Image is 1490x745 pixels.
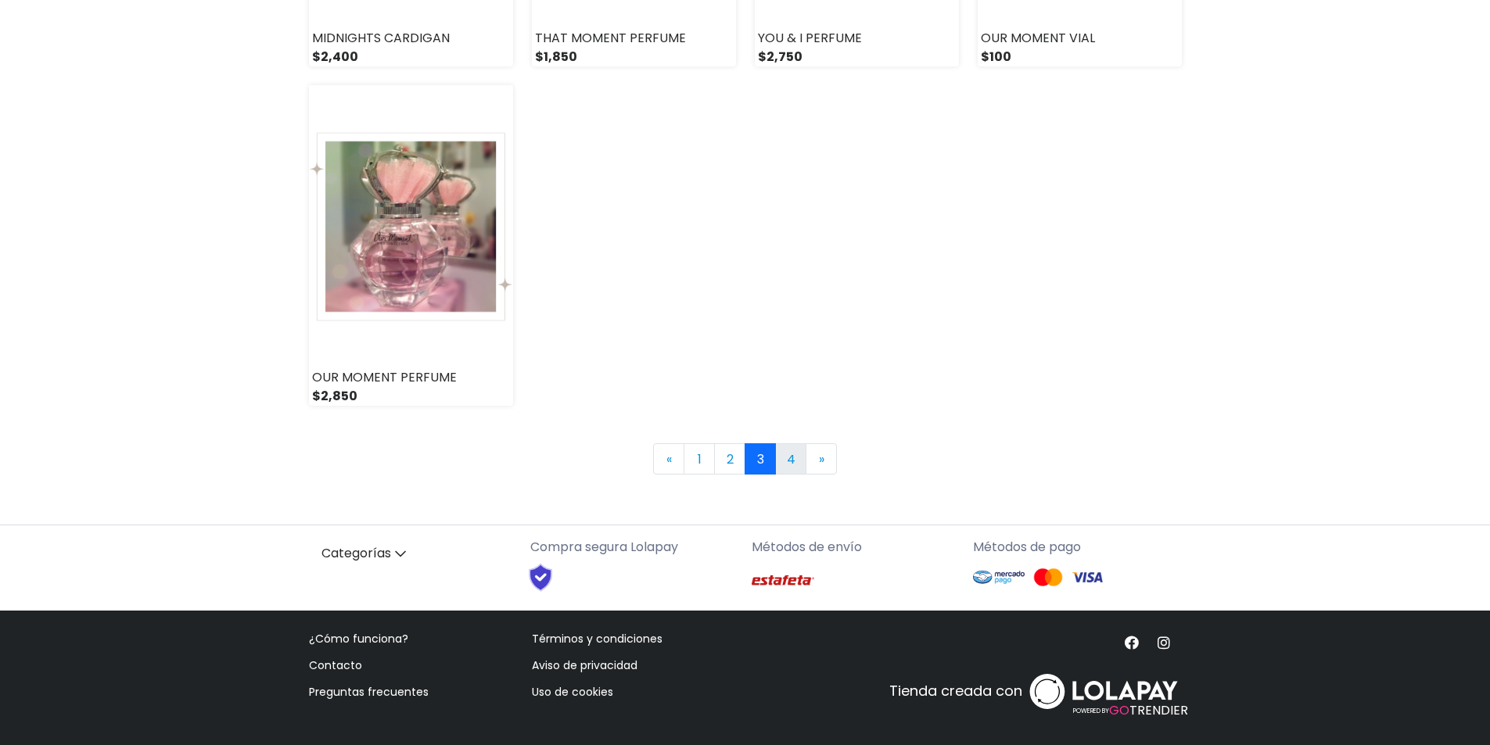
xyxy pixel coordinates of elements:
p: Compra segura Lolapay [530,538,739,557]
a: Términos y condiciones [532,631,662,647]
a: Next [806,443,837,475]
p: Métodos de pago [973,538,1182,557]
img: Mastercard Logo [1032,568,1064,587]
p: Métodos de envío [752,538,960,557]
a: ¿Cómo funciona? [309,631,408,647]
div: $1,850 [532,48,736,66]
div: YOU & I PERFUME [755,29,959,48]
img: Estafeta Logo [752,563,814,598]
div: OUR MOMENT PERFUME [309,368,513,387]
img: Visa Logo [1072,568,1103,587]
a: 2 [714,443,745,475]
a: Aviso de privacidad [532,657,637,673]
div: MIDNIGHTS CARDIGAN [309,29,513,48]
span: GO [1109,701,1129,719]
img: Mercado Pago Logo [973,563,1025,593]
a: Categorías [309,538,518,570]
a: OUR MOMENT PERFUME $2,850 [309,85,513,406]
div: $2,850 [309,387,513,406]
a: Preguntas frecuentes [309,684,429,700]
div: OUR MOMENT VIAL [978,29,1182,48]
span: » [819,450,824,468]
img: small_1729805149345.png [309,85,513,368]
div: $2,400 [309,48,513,66]
div: $2,750 [755,48,959,66]
span: « [666,450,672,468]
span: POWERED BY [1073,706,1109,715]
a: 3 [745,443,776,475]
img: Shield Logo [515,563,567,593]
a: Contacto [309,657,362,673]
div: THAT MOMENT PERFUME [532,29,736,48]
img: logo_white.svg [1025,669,1182,714]
p: Tienda creada con [889,680,1022,701]
span: TRENDIER [1073,701,1188,720]
a: Uso de cookies [532,684,613,700]
a: 1 [684,443,715,475]
a: POWERED BYGOTRENDIER [1025,661,1182,722]
a: 4 [775,443,806,475]
nav: Page navigation [309,443,1182,475]
div: $100 [978,48,1182,66]
a: Previous [653,443,684,475]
